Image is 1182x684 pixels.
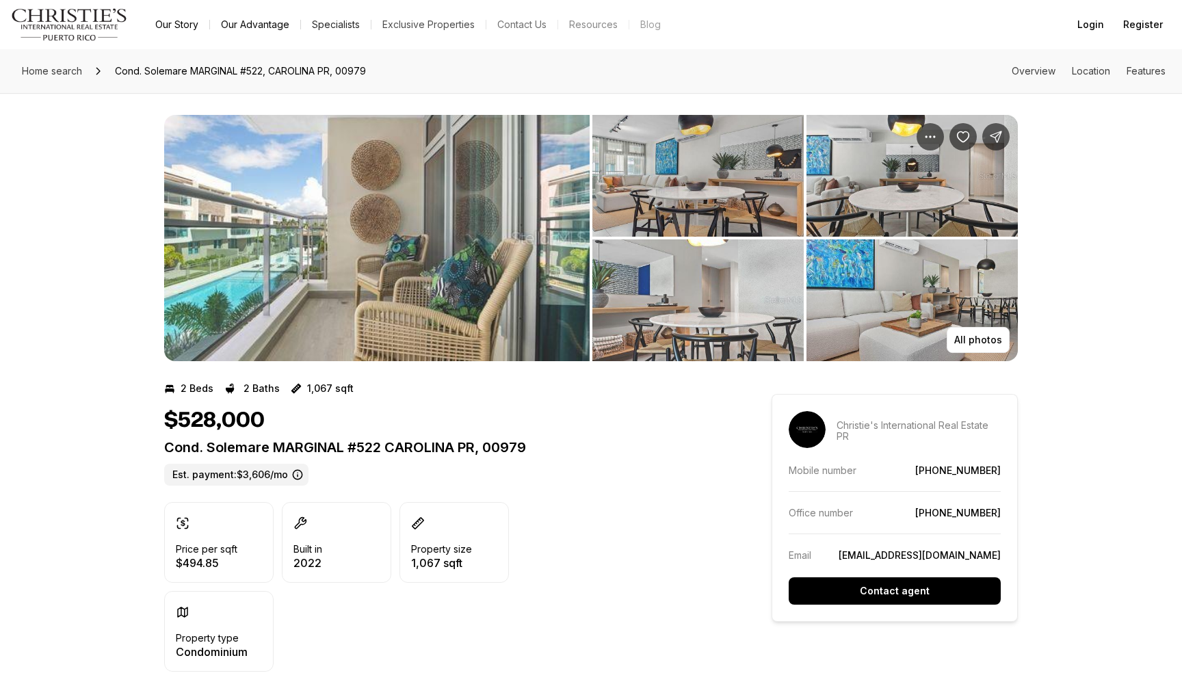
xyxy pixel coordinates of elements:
[1077,19,1104,30] span: Login
[629,15,672,34] a: Blog
[164,408,265,434] h1: $528,000
[1072,65,1110,77] a: Skip to: Location
[176,633,239,644] p: Property type
[982,123,1010,150] button: Share Property: Cond. Solemare MARGINAL #522
[176,557,237,568] p: $494.85
[837,420,1001,442] p: Christie's International Real Estate PR
[16,60,88,82] a: Home search
[789,577,1001,605] button: Contact agent
[1012,65,1055,77] a: Skip to: Overview
[176,646,248,657] p: Condominium
[164,115,1018,361] div: Listing Photos
[411,557,472,568] p: 1,067 sqft
[1115,11,1171,38] button: Register
[22,65,82,77] span: Home search
[144,15,209,34] a: Our Story
[11,8,128,41] img: logo
[592,115,1018,361] li: 2 of 9
[947,327,1010,353] button: All photos
[789,549,811,561] p: Email
[164,115,590,361] li: 1 of 9
[1069,11,1112,38] button: Login
[592,115,804,237] button: View image gallery
[371,15,486,34] a: Exclusive Properties
[176,544,237,555] p: Price per sqft
[307,383,354,394] p: 1,067 sqft
[839,549,1001,561] a: [EMAIL_ADDRESS][DOMAIN_NAME]
[164,439,722,456] p: Cond. Solemare MARGINAL #522 CAROLINA PR, 00979
[949,123,977,150] button: Save Property: Cond. Solemare MARGINAL #522
[1012,66,1166,77] nav: Page section menu
[244,383,280,394] p: 2 Baths
[164,115,590,361] button: View image gallery
[301,15,371,34] a: Specialists
[789,464,856,476] p: Mobile number
[954,334,1002,345] p: All photos
[486,15,557,34] button: Contact Us
[915,464,1001,476] a: [PHONE_NUMBER]
[411,544,472,555] p: Property size
[860,586,930,596] p: Contact agent
[293,544,322,555] p: Built in
[592,239,804,361] button: View image gallery
[806,239,1018,361] button: View image gallery
[109,60,371,82] span: Cond. Solemare MARGINAL #522, CAROLINA PR, 00979
[917,123,944,150] button: Property options
[1123,19,1163,30] span: Register
[181,383,213,394] p: 2 Beds
[293,557,322,568] p: 2022
[806,115,1018,237] button: View image gallery
[789,507,853,518] p: Office number
[1127,65,1166,77] a: Skip to: Features
[210,15,300,34] a: Our Advantage
[915,507,1001,518] a: [PHONE_NUMBER]
[164,464,308,486] label: Est. payment: $3,606/mo
[558,15,629,34] a: Resources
